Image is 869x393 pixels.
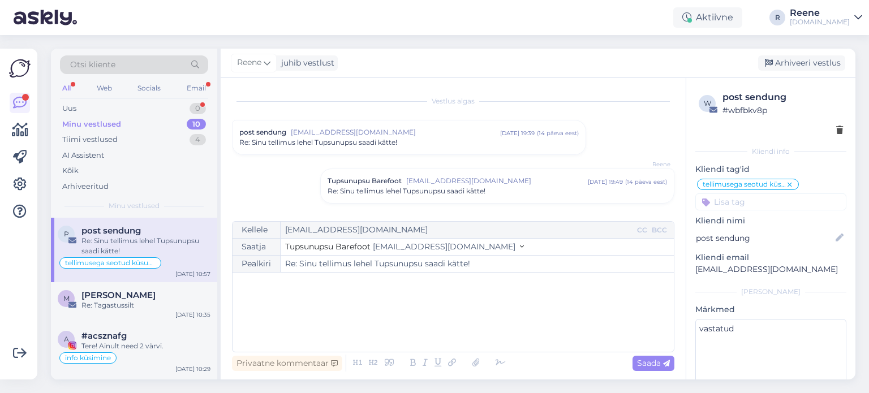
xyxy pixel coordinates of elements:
[65,260,156,266] span: tellimusega seotud küsumus
[328,176,402,186] span: Tupsunupsu Barefoot
[62,150,104,161] div: AI Assistent
[722,90,843,104] div: post sendung
[281,256,674,272] input: Write subject here...
[291,127,500,137] span: [EMAIL_ADDRESS][DOMAIN_NAME]
[537,129,579,137] div: ( 14 päeva eest )
[790,8,862,27] a: Reene[DOMAIN_NAME]
[758,55,845,71] div: Arhiveeri vestlus
[63,294,70,303] span: M
[625,178,667,186] div: ( 14 päeva eest )
[62,165,79,176] div: Kõik
[62,103,76,114] div: Uus
[190,103,206,114] div: 0
[695,252,846,264] p: Kliendi email
[64,335,69,343] span: a
[695,193,846,210] input: Lisa tag
[239,137,397,148] span: Re: Sinu tellimus lehel Tupsunupsu saadi kätte!
[62,134,118,145] div: Tiimi vestlused
[65,355,111,361] span: info küsimine
[673,7,742,28] div: Aktiivne
[81,236,210,256] div: Re: Sinu tellimus lehel Tupsunupsu saadi kätte!
[277,57,334,69] div: juhib vestlust
[695,287,846,297] div: [PERSON_NAME]
[233,256,281,272] div: Pealkiri
[695,304,846,316] p: Märkmed
[81,341,210,351] div: Tere! Ainult need 2 värvi.
[722,104,843,116] div: # wbfbkv8p
[81,300,210,310] div: Re: Tagastussilt
[637,358,670,368] span: Saada
[232,96,674,106] div: Vestlus algas
[406,176,588,186] span: [EMAIL_ADDRESS][DOMAIN_NAME]
[696,232,833,244] input: Lisa nimi
[703,181,786,188] span: tellimusega seotud küsumus
[60,81,73,96] div: All
[695,163,846,175] p: Kliendi tag'id
[94,81,114,96] div: Web
[175,365,210,373] div: [DATE] 10:29
[373,241,515,252] span: [EMAIL_ADDRESS][DOMAIN_NAME]
[109,201,160,211] span: Minu vestlused
[9,58,31,79] img: Askly Logo
[649,225,669,235] div: BCC
[233,222,281,238] div: Kellele
[81,331,127,341] span: #acsznafg
[588,178,623,186] div: [DATE] 19:49
[695,215,846,227] p: Kliendi nimi
[70,59,115,71] span: Otsi kliente
[62,119,121,130] div: Minu vestlused
[285,241,524,253] button: Tupsunupsu Barefoot [EMAIL_ADDRESS][DOMAIN_NAME]
[790,18,850,27] div: [DOMAIN_NAME]
[190,134,206,145] div: 4
[790,8,850,18] div: Reene
[187,119,206,130] div: 10
[232,356,342,371] div: Privaatne kommentaar
[81,226,141,236] span: post sendung
[233,239,281,255] div: Saatja
[62,181,109,192] div: Arhiveeritud
[81,290,156,300] span: Maret Laurimaa
[135,81,163,96] div: Socials
[285,241,371,252] span: Tupsunupsu Barefoot
[695,146,846,157] div: Kliendi info
[695,264,846,275] p: [EMAIL_ADDRESS][DOMAIN_NAME]
[628,160,670,169] span: Reene
[237,57,261,69] span: Reene
[175,310,210,319] div: [DATE] 10:35
[175,270,210,278] div: [DATE] 10:57
[239,127,286,137] span: post sendung
[281,222,635,238] input: Recepient...
[64,230,69,238] span: p
[635,225,649,235] div: CC
[328,186,485,196] span: Re: Sinu tellimus lehel Tupsunupsu saadi kätte!
[184,81,208,96] div: Email
[500,129,535,137] div: [DATE] 19:39
[704,99,711,107] span: w
[769,10,785,25] div: R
